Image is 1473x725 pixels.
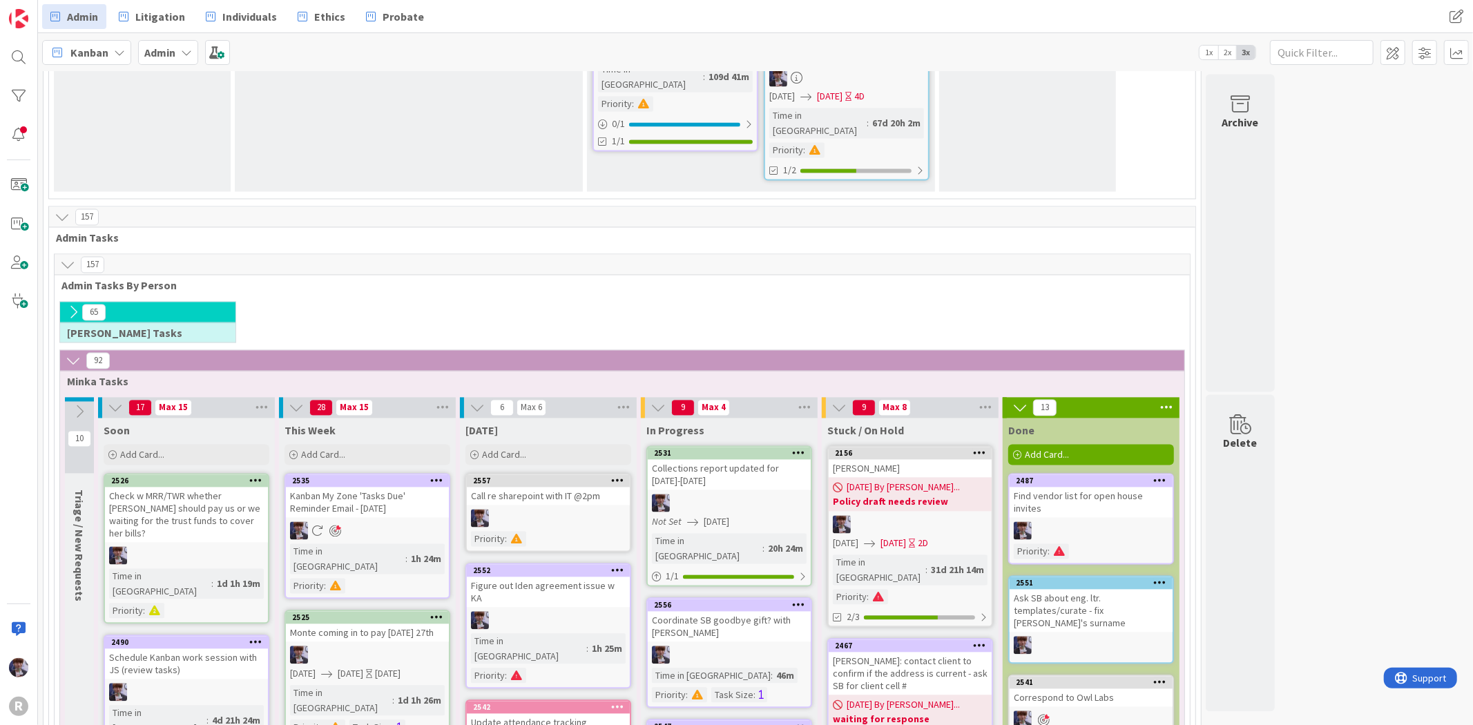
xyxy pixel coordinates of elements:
a: 2552Figure out Iden agreement issue w KAMLTime in [GEOGRAPHIC_DATA]:1h 25mPriority: [465,563,631,689]
span: [DATE] [817,90,843,104]
a: Individuals [198,4,285,29]
div: 2542 [467,702,630,714]
a: 2487Find vendor list for open house invitesMLPriority: [1008,474,1174,565]
div: 2556 [648,599,811,612]
div: 20h 24m [764,541,807,557]
div: Collections report updated for [DATE]-[DATE] [648,460,811,490]
div: ML [648,494,811,512]
div: 2531 [648,447,811,460]
span: In Progress [646,424,704,438]
div: 2556 [654,601,811,610]
div: Time in [GEOGRAPHIC_DATA] [652,668,771,684]
span: Kelly Tasks [67,327,218,340]
div: ML [105,547,268,565]
i: Not Set [652,516,682,528]
span: 28 [309,400,333,416]
div: Schedule Kanban work session with JS (review tasks) [105,649,268,679]
div: 2467 [835,641,992,651]
span: Stuck / On Hold [827,424,904,438]
div: 2542 [473,703,630,713]
div: ML [105,684,268,702]
div: Time in [GEOGRAPHIC_DATA] [290,686,392,716]
span: 65 [82,304,106,321]
div: Time in [GEOGRAPHIC_DATA] [769,108,867,139]
div: Priority [290,579,324,594]
div: 2525Monte coming in to pay [DATE] 27th [286,612,449,642]
span: 2/3 [847,610,860,625]
div: 2531Collections report updated for [DATE]-[DATE] [648,447,811,490]
div: ML [648,646,811,664]
div: 2551Ask SB about eng. ltr. templates/curate - fix [PERSON_NAME]'s surname [1010,577,1173,632]
div: Find vendor list for open house invites [1010,487,1173,518]
span: : [405,552,407,567]
span: Triage / New Requests [73,490,86,602]
div: ML [1010,637,1173,655]
div: 2D [918,536,928,551]
img: ML [769,69,787,87]
span: [DATE] [290,667,316,681]
span: [DATE] [880,536,906,551]
div: Priority [1014,544,1048,559]
div: 1/1 [648,568,811,586]
img: ML [652,646,670,664]
div: 2557 [473,476,630,486]
div: Max 8 [883,405,907,412]
span: Add Card... [1025,449,1069,461]
span: : [925,563,927,578]
input: Quick Filter... [1270,40,1374,65]
div: [PERSON_NAME] [829,460,992,478]
div: Priority [833,590,867,605]
div: ML [286,646,449,664]
div: Time in [GEOGRAPHIC_DATA] [471,634,586,664]
img: ML [290,522,308,540]
span: : [703,70,705,85]
div: Time in [GEOGRAPHIC_DATA] [833,555,925,586]
span: : [686,688,688,703]
b: Admin [144,46,175,59]
div: Priority [471,532,505,547]
span: Add Card... [301,449,345,461]
div: 2487 [1016,476,1173,486]
span: This Week [285,424,336,438]
div: 2535Kanban My Zone 'Tasks Due' Reminder Email - [DATE] [286,475,449,518]
div: Call re sharepoint with IT @2pm [467,487,630,505]
img: ML [1014,522,1032,540]
div: Max 6 [521,405,542,412]
span: [DATE] By [PERSON_NAME]... [847,481,960,495]
div: 109d 41m [705,70,753,85]
span: : [762,541,764,557]
div: 2541 [1010,677,1173,689]
a: 2531Collections report updated for [DATE]-[DATE]MLNot Set[DATE]Time in [GEOGRAPHIC_DATA]:20h 24m1/1 [646,446,812,587]
div: 2526 [105,475,268,487]
div: Priority [109,603,143,619]
div: 2490 [105,637,268,649]
span: 3x [1237,46,1255,59]
span: Admin [67,8,98,25]
span: : [771,668,773,684]
img: ML [109,547,127,565]
span: Today [465,424,498,438]
div: 31d 21h 14m [927,563,988,578]
div: 2525 [286,612,449,624]
div: 1h 25m [588,641,626,657]
a: 2551Ask SB about eng. ltr. templates/curate - fix [PERSON_NAME]'s surnameML [1008,576,1174,664]
img: ML [9,658,28,677]
span: 157 [81,257,104,273]
img: Visit kanbanzone.com [9,9,28,28]
span: 17 [128,400,152,416]
div: Priority [769,143,803,158]
div: Time in [GEOGRAPHIC_DATA] [652,534,762,564]
a: Litigation [110,4,193,29]
div: Time in [GEOGRAPHIC_DATA] [598,62,703,93]
div: Archive [1222,115,1259,131]
div: Ask SB about eng. ltr. templates/curate - fix [PERSON_NAME]'s surname [1010,590,1173,632]
span: [DATE] By [PERSON_NAME]... [847,698,960,713]
span: : [632,97,634,112]
div: ML [467,612,630,630]
div: Monte coming in to pay [DATE] 27th [286,624,449,642]
div: 2531 [654,449,811,458]
span: 157 [75,209,99,226]
div: R [9,697,28,716]
span: [DATE] [769,90,795,104]
div: 1d 1h 26m [394,693,445,708]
